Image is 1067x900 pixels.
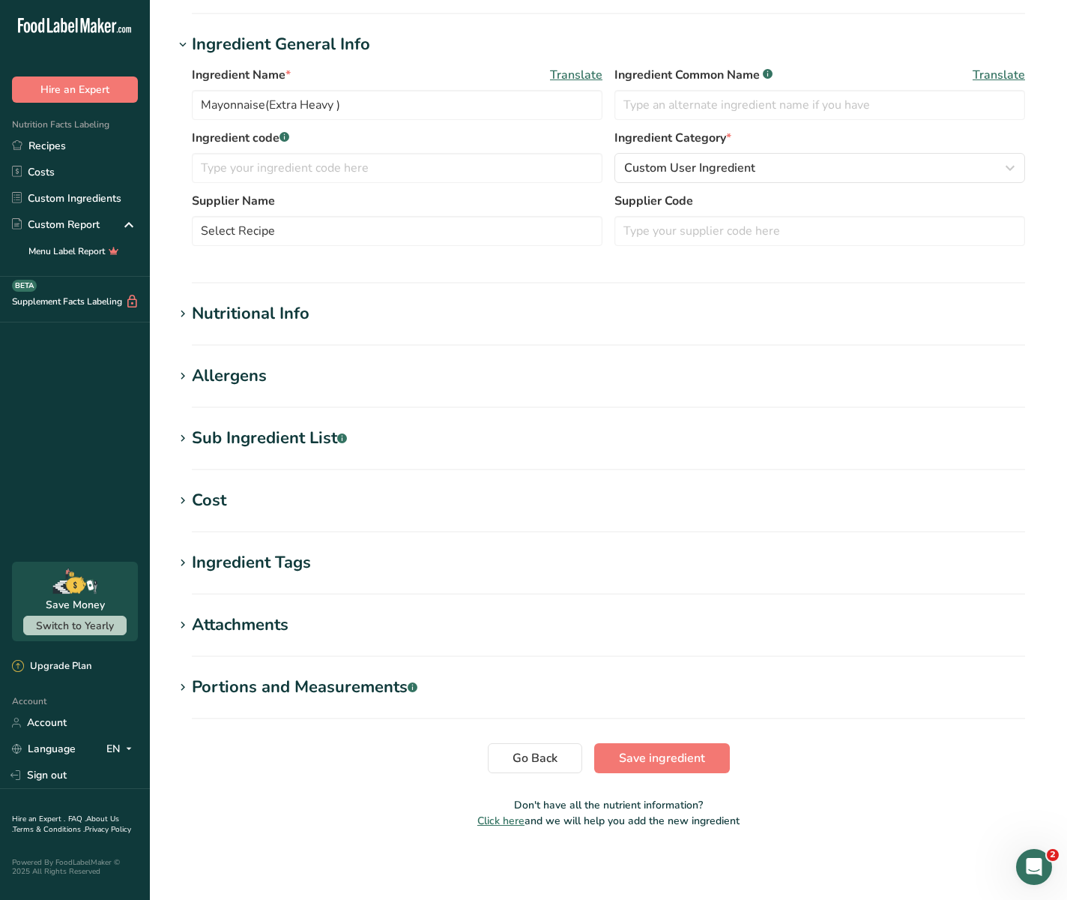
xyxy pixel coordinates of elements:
button: Go Back [488,743,582,773]
div: Nutritional Info [192,301,309,326]
span: Translate [973,66,1025,84]
p: and we will help you add the new ingredient [174,813,1043,829]
div: Cost [192,488,226,513]
label: Ingredient code [192,129,602,147]
div: Save Money [46,597,105,613]
span: Translate [550,66,602,84]
input: Type your supplier name here [192,216,602,246]
a: Language [12,736,76,762]
button: Switch to Yearly [23,616,127,635]
a: Hire an Expert . [12,814,65,824]
input: Type an alternate ingredient name if you have [614,90,1025,120]
span: Ingredient Name [192,66,291,84]
span: Custom User Ingredient [624,159,755,177]
button: Custom User Ingredient [614,153,1025,183]
a: Privacy Policy [85,824,131,835]
span: Ingredient Common Name [614,66,773,84]
label: Supplier Code [614,192,1025,210]
a: Terms & Conditions . [13,824,85,835]
input: Type your ingredient name here [192,90,602,120]
span: Save ingredient [619,749,705,767]
button: Hire an Expert [12,76,138,103]
a: About Us . [12,814,119,835]
div: Sub Ingredient List [192,426,347,451]
div: BETA [12,280,37,292]
div: Upgrade Plan [12,659,91,674]
iframe: Intercom live chat [1016,849,1052,885]
span: Click here [477,814,525,828]
input: Type your ingredient code here [192,153,602,183]
div: Attachments [192,613,288,637]
div: Portions and Measurements [192,675,417,700]
div: Allergens [192,364,267,388]
a: FAQ . [68,814,86,824]
span: Switch to Yearly [36,619,114,633]
div: Ingredient General Info [192,32,370,57]
input: Type your supplier code here [614,216,1025,246]
span: 2 [1047,849,1059,861]
div: Ingredient Tags [192,550,311,575]
label: Ingredient Category [614,129,1025,147]
button: Save ingredient [594,743,730,773]
div: Custom Report [12,217,100,232]
label: Supplier Name [192,192,602,210]
p: Don't have all the nutrient information? [174,797,1043,813]
span: Go Back [513,749,557,767]
div: Powered By FoodLabelMaker © 2025 All Rights Reserved [12,858,138,876]
div: EN [106,740,138,758]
